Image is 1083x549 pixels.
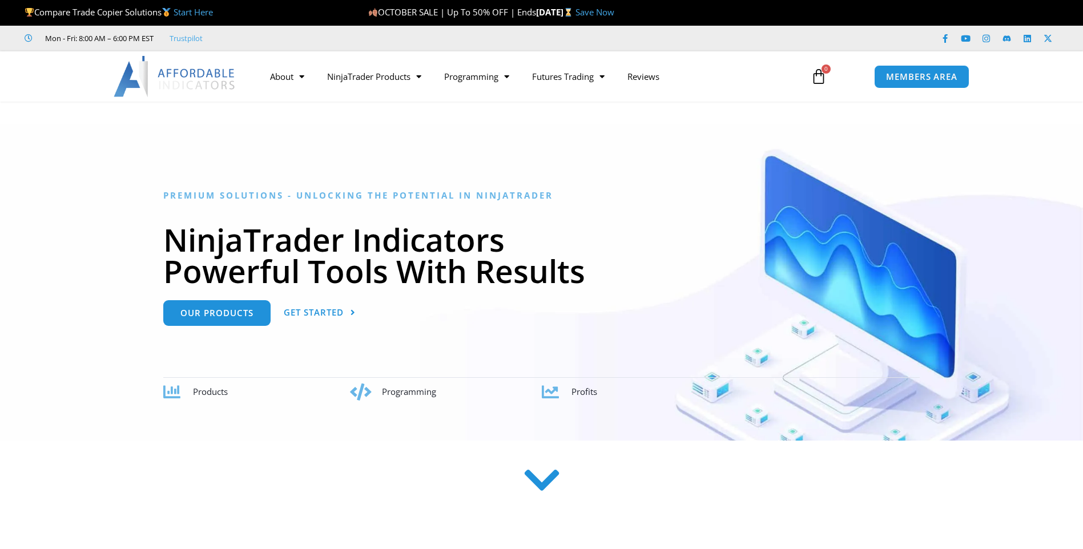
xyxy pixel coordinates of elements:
[382,386,436,397] span: Programming
[564,8,573,17] img: ⌛
[170,31,203,45] a: Trustpilot
[114,56,236,97] img: LogoAI | Affordable Indicators – NinjaTrader
[259,63,316,90] a: About
[163,224,920,286] h1: NinjaTrader Indicators Powerful Tools With Results
[316,63,433,90] a: NinjaTrader Products
[874,65,969,88] a: MEMBERS AREA
[369,8,377,17] img: 🍂
[616,63,671,90] a: Reviews
[163,300,271,326] a: Our Products
[368,6,536,18] span: OCTOBER SALE | Up To 50% OFF | Ends
[284,308,344,317] span: Get Started
[886,72,957,81] span: MEMBERS AREA
[174,6,213,18] a: Start Here
[571,386,597,397] span: Profits
[521,63,616,90] a: Futures Trading
[794,60,844,93] a: 0
[822,64,831,74] span: 0
[193,386,228,397] span: Products
[163,190,920,201] h6: Premium Solutions - Unlocking the Potential in NinjaTrader
[259,63,798,90] nav: Menu
[42,31,154,45] span: Mon - Fri: 8:00 AM – 6:00 PM EST
[536,6,575,18] strong: [DATE]
[575,6,614,18] a: Save Now
[25,6,213,18] span: Compare Trade Copier Solutions
[284,300,356,326] a: Get Started
[25,8,34,17] img: 🏆
[180,309,253,317] span: Our Products
[162,8,171,17] img: 🥇
[433,63,521,90] a: Programming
